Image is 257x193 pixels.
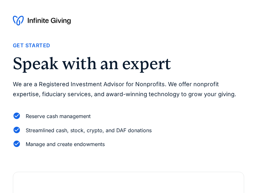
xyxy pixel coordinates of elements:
[13,41,50,50] div: Get Started
[26,140,105,149] div: Manage and create endowments
[26,112,91,121] div: Reserve cash management
[13,79,244,99] p: We are a Registered Investment Advisor for Nonprofits. We offer nonprofit expertise, fiduciary se...
[13,55,244,72] h2: Speak with an expert
[26,126,152,135] div: Streamlined cash, stock, crypto, and DAF donations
